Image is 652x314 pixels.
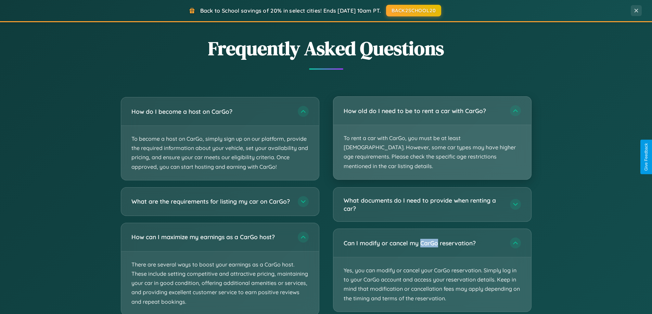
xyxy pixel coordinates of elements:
[386,5,441,16] button: BACK2SCHOOL20
[344,196,503,213] h3: What documents do I need to provide when renting a car?
[131,233,291,241] h3: How can I maximize my earnings as a CarGo host?
[344,239,503,247] h3: Can I modify or cancel my CarGo reservation?
[644,143,649,171] div: Give Feedback
[344,107,503,115] h3: How old do I need to be to rent a car with CarGo?
[131,107,291,116] h3: How do I become a host on CarGo?
[200,7,381,14] span: Back to School savings of 20% in select cities! Ends [DATE] 10am PT.
[333,125,531,179] p: To rent a car with CarGo, you must be at least [DEMOGRAPHIC_DATA]. However, some car types may ha...
[131,197,291,206] h3: What are the requirements for listing my car on CarGo?
[333,257,531,312] p: Yes, you can modify or cancel your CarGo reservation. Simply log in to your CarGo account and acc...
[121,126,319,180] p: To become a host on CarGo, simply sign up on our platform, provide the required information about...
[121,35,532,62] h2: Frequently Asked Questions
